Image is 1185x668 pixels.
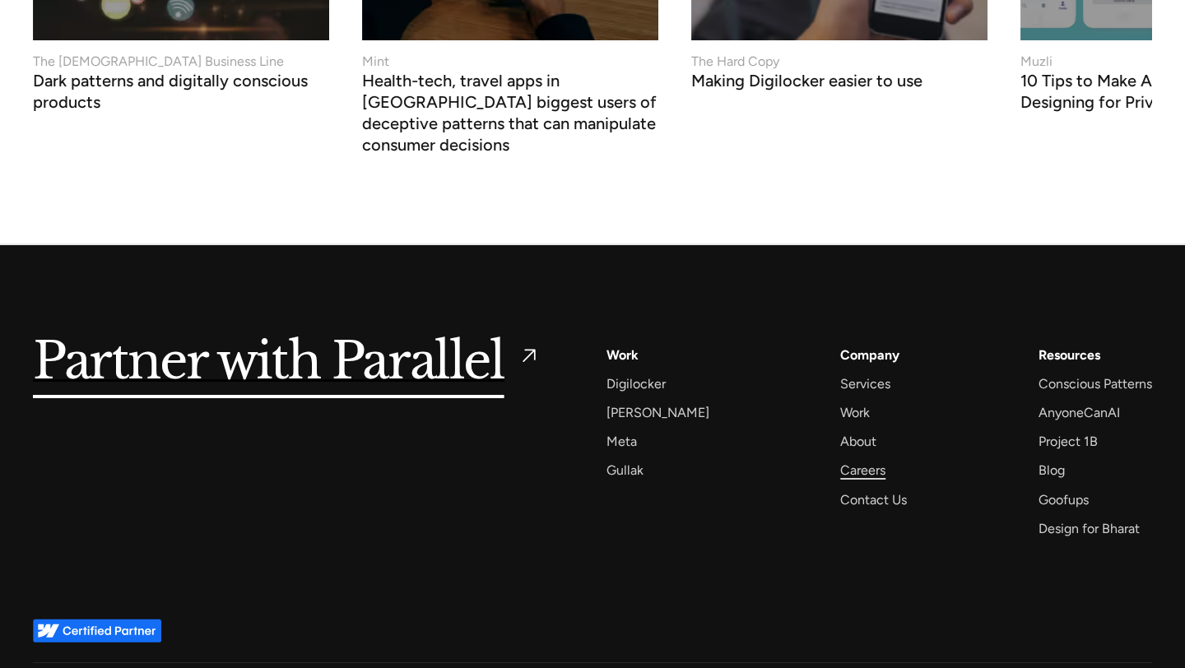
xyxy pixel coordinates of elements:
a: Company [840,344,899,366]
h5: Partner with Parallel [33,344,504,382]
a: Gullak [606,459,644,481]
a: Project 1B [1039,430,1098,452]
a: About [840,430,876,452]
a: Digilocker [606,373,666,395]
a: Work [606,344,639,366]
a: [PERSON_NAME] [606,401,709,424]
a: Partner with Parallel [33,344,541,382]
a: Contact Us [840,489,907,511]
div: The [DEMOGRAPHIC_DATA] Business Line [33,52,284,72]
a: Goofups [1039,489,1089,511]
h3: Dark patterns and digitally conscious products [33,75,329,113]
a: Conscious Patterns [1039,373,1152,395]
h3: Making Digilocker easier to use [691,75,922,91]
div: Mint [362,52,389,72]
div: Resources [1039,344,1100,366]
a: Blog [1039,459,1065,481]
div: The Hard Copy [691,52,779,72]
div: Muzli [1020,52,1053,72]
a: AnyoneCanAI [1039,401,1120,424]
a: Careers [840,459,885,481]
a: Meta [606,430,637,452]
h3: Health-tech, travel apps in [GEOGRAPHIC_DATA] biggest users of deceptive patterns that can manipu... [362,75,658,155]
a: Services [840,373,890,395]
a: Work [840,401,870,424]
a: Design for Bharat [1039,517,1140,540]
